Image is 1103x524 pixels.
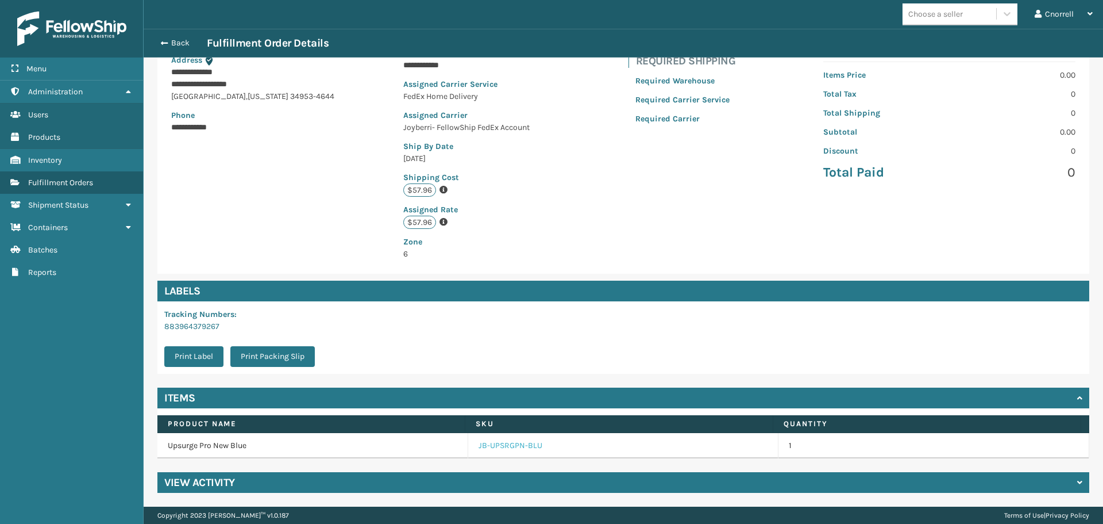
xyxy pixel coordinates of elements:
[957,88,1075,100] p: 0
[157,281,1089,301] h4: Labels
[28,87,83,97] span: Administration
[28,223,68,232] span: Containers
[154,38,207,48] button: Back
[823,126,942,138] p: Subtotal
[171,55,202,65] span: Address
[1046,511,1089,519] a: Privacy Policy
[248,91,288,101] span: [US_STATE]
[403,236,566,248] p: Zone
[403,90,566,102] p: FedEx Home Delivery
[635,113,755,125] p: Required Carrier
[230,346,315,367] button: Print Packing Slip
[957,107,1075,119] p: 0
[403,236,566,259] span: 6
[476,419,762,429] label: SKU
[823,145,942,157] p: Discount
[28,267,56,277] span: Reports
[403,183,436,197] p: $57.96
[164,391,195,405] h4: Items
[171,109,334,121] p: Phone
[957,164,1075,181] p: 0
[28,132,60,142] span: Products
[207,36,329,50] h3: Fulfillment Order Details
[28,245,57,255] span: Batches
[17,12,126,46] img: logo
[164,476,235,489] h4: View Activity
[403,152,566,165] p: [DATE]
[28,178,93,188] span: Fulfillment Orders
[1004,507,1089,524] div: |
[168,419,454,429] label: Product Name
[246,91,248,101] span: ,
[171,91,246,101] span: [GEOGRAPHIC_DATA]
[479,440,542,452] a: JB-UPSRGPN-BLU
[784,419,1070,429] label: Quantity
[635,94,755,106] p: Required Carrier Service
[957,126,1075,138] p: 0.00
[403,216,436,229] p: $57.96
[290,91,334,101] span: 34953-4644
[636,54,762,68] h4: Required Shipping
[26,64,47,74] span: Menu
[823,107,942,119] p: Total Shipping
[403,121,566,133] p: Joyberri- FellowShip FedEx Account
[957,145,1075,157] p: 0
[164,322,219,331] a: 883964379267
[28,200,88,210] span: Shipment Status
[823,164,942,181] p: Total Paid
[157,433,468,458] td: Upsurge Pro New Blue
[403,204,566,216] p: Assigned Rate
[164,309,237,319] span: Tracking Numbers :
[164,346,223,367] button: Print Label
[778,433,1089,458] td: 1
[823,88,942,100] p: Total Tax
[403,140,566,152] p: Ship By Date
[403,171,566,183] p: Shipping Cost
[403,78,566,90] p: Assigned Carrier Service
[28,155,62,165] span: Inventory
[403,109,566,121] p: Assigned Carrier
[1004,511,1044,519] a: Terms of Use
[823,69,942,81] p: Items Price
[28,110,48,120] span: Users
[157,507,289,524] p: Copyright 2023 [PERSON_NAME]™ v 1.0.187
[957,69,1075,81] p: 0.00
[908,8,963,20] div: Choose a seller
[635,75,755,87] p: Required Warehouse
